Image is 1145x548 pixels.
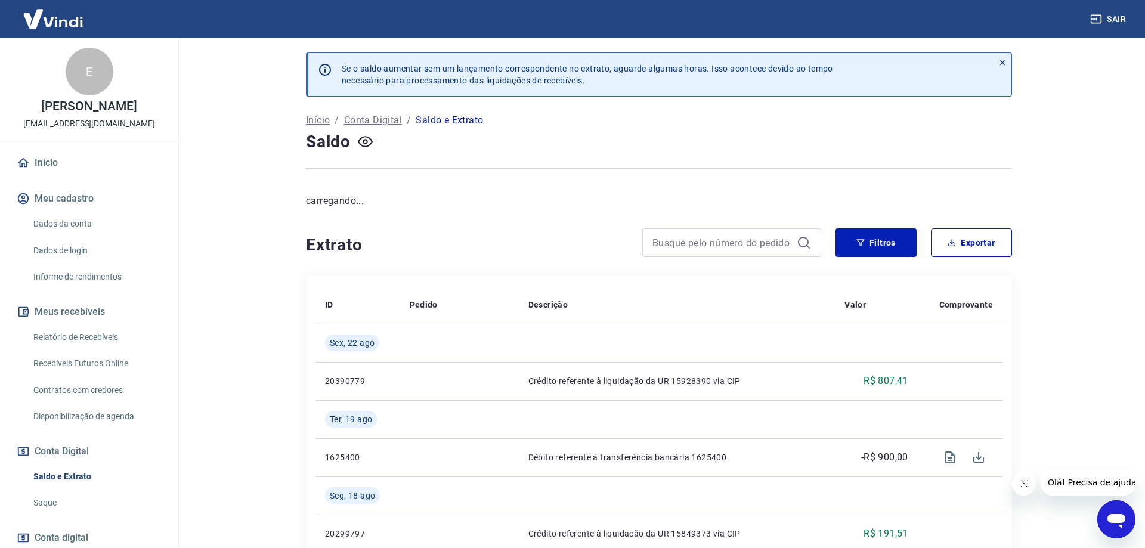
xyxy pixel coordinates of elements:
[29,351,164,376] a: Recebíveis Futuros Online
[528,528,826,540] p: Crédito referente à liquidação da UR 15849373 via CIP
[528,299,568,311] p: Descrição
[416,113,483,128] p: Saldo e Extrato
[861,450,908,465] p: -R$ 900,00
[14,1,92,37] img: Vindi
[325,528,391,540] p: 20299797
[29,265,164,289] a: Informe de rendimentos
[931,228,1012,257] button: Exportar
[306,194,1012,208] p: carregando...
[306,233,628,257] h4: Extrato
[14,150,164,176] a: Início
[66,48,113,95] div: E
[936,443,964,472] span: Visualizar
[528,375,826,387] p: Crédito referente à liquidação da UR 15928390 via CIP
[23,117,155,130] p: [EMAIL_ADDRESS][DOMAIN_NAME]
[29,465,164,489] a: Saldo e Extrato
[342,63,833,86] p: Se o saldo aumentar sem um lançamento correspondente no extrato, aguarde algumas horas. Isso acon...
[964,443,993,472] span: Download
[325,299,333,311] p: ID
[330,337,375,349] span: Sex, 22 ago
[14,438,164,465] button: Conta Digital
[330,413,372,425] span: Ter, 19 ago
[652,234,792,252] input: Busque pelo número do pedido
[29,378,164,403] a: Contratos com credores
[29,212,164,236] a: Dados da conta
[29,491,164,515] a: Saque
[41,100,137,113] p: [PERSON_NAME]
[325,375,391,387] p: 20390779
[35,530,88,546] span: Conta digital
[330,490,375,501] span: Seg, 18 ago
[335,113,339,128] p: /
[528,451,826,463] p: Débito referente à transferência bancária 1625400
[29,404,164,429] a: Disponibilização de agenda
[1012,472,1036,496] iframe: Fechar mensagem
[14,185,164,212] button: Meu cadastro
[410,299,438,311] p: Pedido
[844,299,866,311] p: Valor
[29,239,164,263] a: Dados de login
[325,451,391,463] p: 1625400
[1097,500,1135,538] iframe: Botão para abrir a janela de mensagens
[306,113,330,128] a: Início
[864,374,908,388] p: R$ 807,41
[306,130,351,154] h4: Saldo
[835,228,917,257] button: Filtros
[29,325,164,349] a: Relatório de Recebíveis
[407,113,411,128] p: /
[1088,8,1131,30] button: Sair
[7,8,100,18] span: Olá! Precisa de ajuda?
[864,527,908,541] p: R$ 191,51
[14,299,164,325] button: Meus recebíveis
[1041,469,1135,496] iframe: Mensagem da empresa
[939,299,993,311] p: Comprovante
[344,113,402,128] a: Conta Digital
